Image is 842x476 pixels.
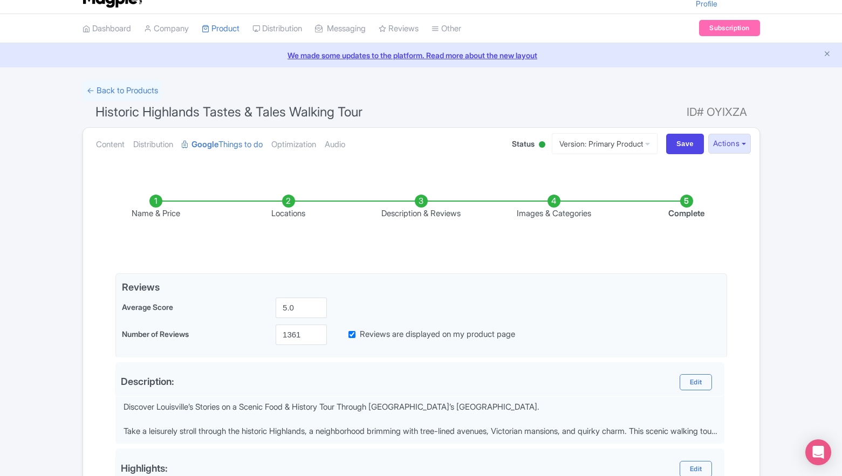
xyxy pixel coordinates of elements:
[133,128,173,162] a: Distribution
[620,195,753,220] li: Complete
[823,49,831,61] button: Close announcement
[182,128,263,162] a: GoogleThings to do
[95,104,362,120] span: Historic Highlands Tastes & Tales Walking Tour
[360,328,515,341] label: Reviews are displayed on my product page
[6,50,836,61] a: We made some updates to the platform. Read more about the new layout
[121,376,174,387] span: Description:
[144,14,189,44] a: Company
[191,139,218,151] strong: Google
[96,128,125,162] a: Content
[90,195,222,220] li: Name & Price
[121,463,168,474] div: Highlights:
[666,134,704,154] input: Save
[355,195,488,220] li: Description & Reviews
[537,137,547,154] div: Active
[325,128,345,162] a: Audio
[379,14,419,44] a: Reviews
[124,401,718,438] div: Discover Louisville’s Stories on a Scenic Food & History Tour Through [GEOGRAPHIC_DATA]’s [GEOGRA...
[687,101,747,123] span: ID# OYIXZA
[805,439,831,465] div: Open Intercom Messenger
[271,128,316,162] a: Optimization
[680,374,712,390] a: Edit
[488,195,620,220] li: Images & Categories
[708,134,751,154] button: Actions
[432,14,461,44] a: Other
[83,80,162,101] a: ← Back to Products
[122,329,189,339] span: Number of Reviews
[222,195,355,220] li: Locations
[122,280,721,294] span: Reviews
[315,14,366,44] a: Messaging
[122,302,173,312] span: Average Score
[699,20,759,36] a: Subscription
[202,14,239,44] a: Product
[252,14,302,44] a: Distribution
[512,138,535,149] span: Status
[83,14,131,44] a: Dashboard
[552,133,658,154] a: Version: Primary Product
